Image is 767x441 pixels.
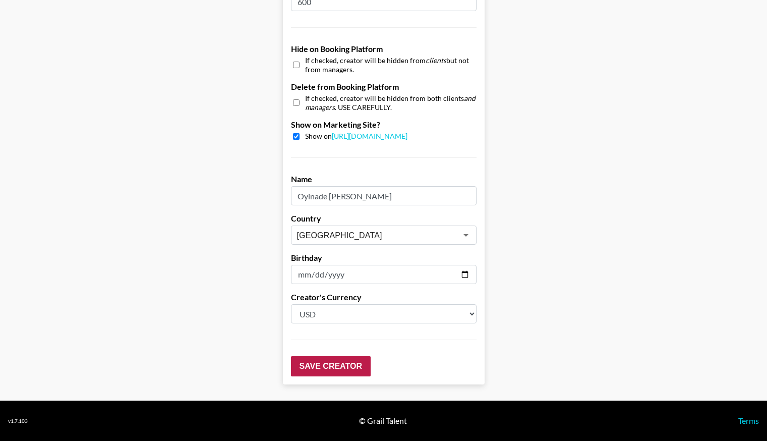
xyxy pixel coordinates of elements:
[291,120,477,130] label: Show on Marketing Site?
[291,356,371,376] input: Save Creator
[426,56,446,65] em: clients
[459,228,473,242] button: Open
[305,56,477,74] span: If checked, creator will be hidden from but not from managers.
[291,213,477,224] label: Country
[291,44,477,54] label: Hide on Booking Platform
[305,94,477,112] span: If checked, creator will be hidden from both clients . USE CAREFULLY.
[305,132,407,141] span: Show on
[332,132,407,140] a: [URL][DOMAIN_NAME]
[738,416,759,425] a: Terms
[8,418,28,424] div: v 1.7.103
[291,253,477,263] label: Birthday
[291,292,477,302] label: Creator's Currency
[359,416,407,426] div: © Grail Talent
[291,174,477,184] label: Name
[291,82,477,92] label: Delete from Booking Platform
[305,94,476,112] em: and managers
